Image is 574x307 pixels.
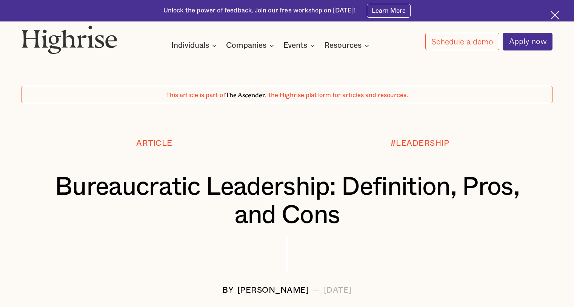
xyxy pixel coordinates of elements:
[171,41,219,50] div: Individuals
[44,173,531,229] h1: Bureaucratic Leadership: Definition, Pros, and Cons
[283,41,317,50] div: Events
[265,92,408,98] span: , the Highrise platform for articles and resources.
[283,41,307,50] div: Events
[226,41,266,50] div: Companies
[225,90,265,98] span: The Ascender
[222,286,234,295] div: BY
[324,41,371,50] div: Resources
[324,41,362,50] div: Resources
[324,286,352,295] div: [DATE]
[503,33,552,50] a: Apply now
[163,6,356,15] div: Unlock the power of feedback. Join our free workshop on [DATE]!
[237,286,309,295] div: [PERSON_NAME]
[551,11,559,20] img: Cross icon
[166,92,225,98] span: This article is part of
[22,25,117,54] img: Highrise logo
[312,286,320,295] div: —
[390,139,449,148] div: #LEADERSHIP
[171,41,209,50] div: Individuals
[136,139,172,148] div: Article
[367,4,411,17] a: Learn More
[226,41,276,50] div: Companies
[425,33,499,50] a: Schedule a demo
